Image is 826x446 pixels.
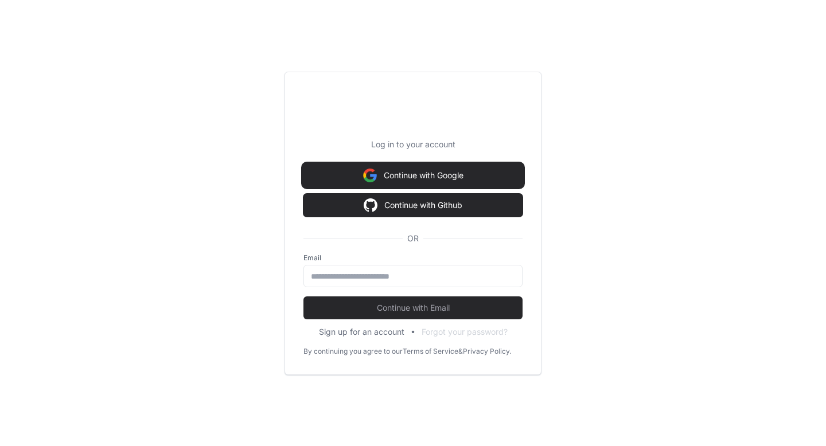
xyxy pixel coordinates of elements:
button: Continue with Email [303,296,523,319]
button: Continue with Github [303,194,523,217]
p: Log in to your account [303,139,523,150]
button: Forgot your password? [422,326,508,338]
label: Email [303,253,523,263]
div: & [458,347,463,356]
a: Terms of Service [403,347,458,356]
div: By continuing you agree to our [303,347,403,356]
a: Privacy Policy. [463,347,511,356]
span: Continue with Email [303,302,523,314]
img: Sign in with google [364,194,377,217]
button: Sign up for an account [319,326,404,338]
span: OR [403,233,423,244]
button: Continue with Google [303,164,523,187]
img: Sign in with google [363,164,377,187]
